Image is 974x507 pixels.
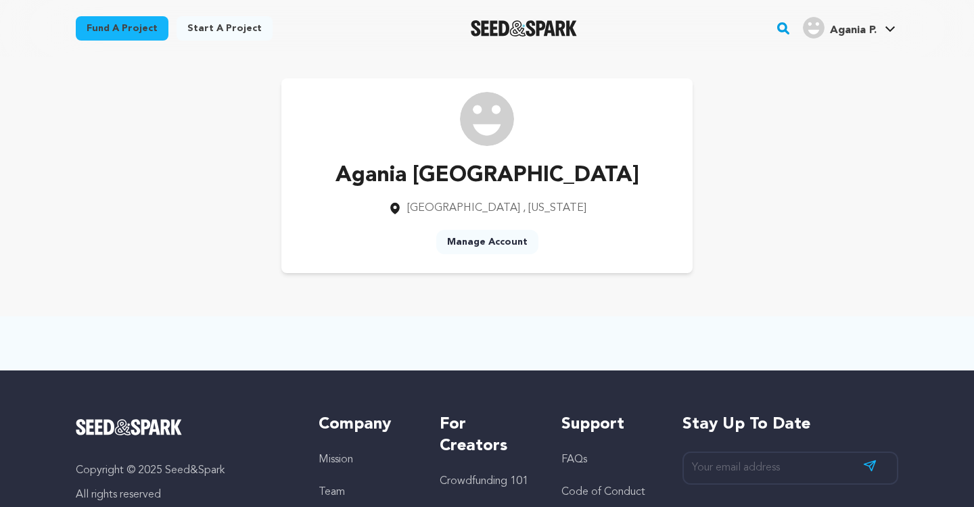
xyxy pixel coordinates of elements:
span: Agania P.'s Profile [800,14,898,43]
h5: Company [319,414,413,435]
h5: Support [561,414,655,435]
input: Your email address [682,452,898,485]
img: /img/default-images/user/medium/user.png image [460,92,514,146]
p: Copyright © 2025 Seed&Spark [76,462,292,479]
img: user.png [803,17,825,39]
span: Agania P. [830,25,877,36]
a: Mission [319,454,353,465]
a: Agania P.'s Profile [800,14,898,39]
span: , [US_STATE] [523,203,586,214]
h5: For Creators [440,414,534,457]
a: Code of Conduct [561,487,645,498]
a: Seed&Spark Homepage [76,419,292,435]
a: FAQs [561,454,587,465]
p: All rights reserved [76,487,292,503]
a: Team [319,487,345,498]
h5: Stay up to date [682,414,898,435]
a: Start a project [177,16,273,41]
a: Fund a project [76,16,168,41]
img: Seed&Spark Logo [76,419,182,435]
p: Agania [GEOGRAPHIC_DATA] [335,160,639,192]
div: Agania P.'s Profile [803,17,877,39]
a: Seed&Spark Homepage [471,20,577,37]
span: [GEOGRAPHIC_DATA] [407,203,520,214]
a: Manage Account [436,230,538,254]
img: Seed&Spark Logo Dark Mode [471,20,577,37]
a: Crowdfunding 101 [440,476,528,487]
